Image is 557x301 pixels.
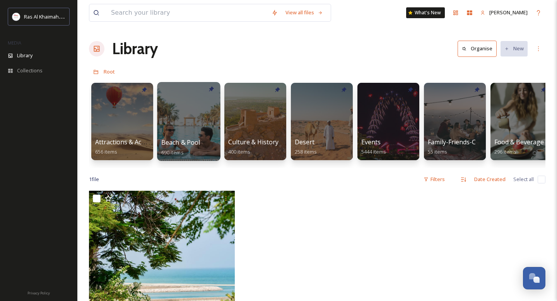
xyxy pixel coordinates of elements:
[494,139,544,155] a: Food & Beverage296 items
[513,176,534,183] span: Select all
[17,52,32,59] span: Library
[24,13,133,20] span: Ras Al Khaimah Tourism Development Authority
[12,13,20,21] img: Logo_RAKTDA_RGB-01.png
[523,267,545,289] button: Open Chat
[282,5,327,20] a: View all files
[161,138,200,147] span: Beach & Pool
[27,288,50,297] a: Privacy Policy
[228,138,278,146] span: Culture & History
[428,138,507,146] span: Family-Friends-Couple-Solo
[501,41,528,56] button: New
[470,172,509,187] div: Date Created
[161,149,184,156] span: 690 items
[428,139,507,155] a: Family-Friends-Couple-Solo55 items
[477,5,531,20] a: [PERSON_NAME]
[361,148,386,155] span: 5444 items
[428,148,447,155] span: 55 items
[458,41,501,56] a: Organise
[489,9,528,16] span: [PERSON_NAME]
[295,138,314,146] span: Desert
[95,139,160,155] a: Attractions & Activities656 items
[112,37,158,60] a: Library
[361,138,381,146] span: Events
[104,68,115,75] span: Root
[104,67,115,76] a: Root
[95,148,117,155] span: 656 items
[17,67,43,74] span: Collections
[406,7,445,18] a: What's New
[458,41,497,56] button: Organise
[107,4,268,21] input: Search your library
[27,291,50,296] span: Privacy Policy
[161,139,200,156] a: Beach & Pool690 items
[228,148,250,155] span: 400 items
[95,138,160,146] span: Attractions & Activities
[361,139,386,155] a: Events5444 items
[8,40,21,46] span: MEDIA
[89,176,99,183] span: 1 file
[494,148,516,155] span: 296 items
[295,139,317,155] a: Desert258 items
[494,138,544,146] span: Food & Beverage
[295,148,317,155] span: 258 items
[228,139,278,155] a: Culture & History400 items
[420,172,449,187] div: Filters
